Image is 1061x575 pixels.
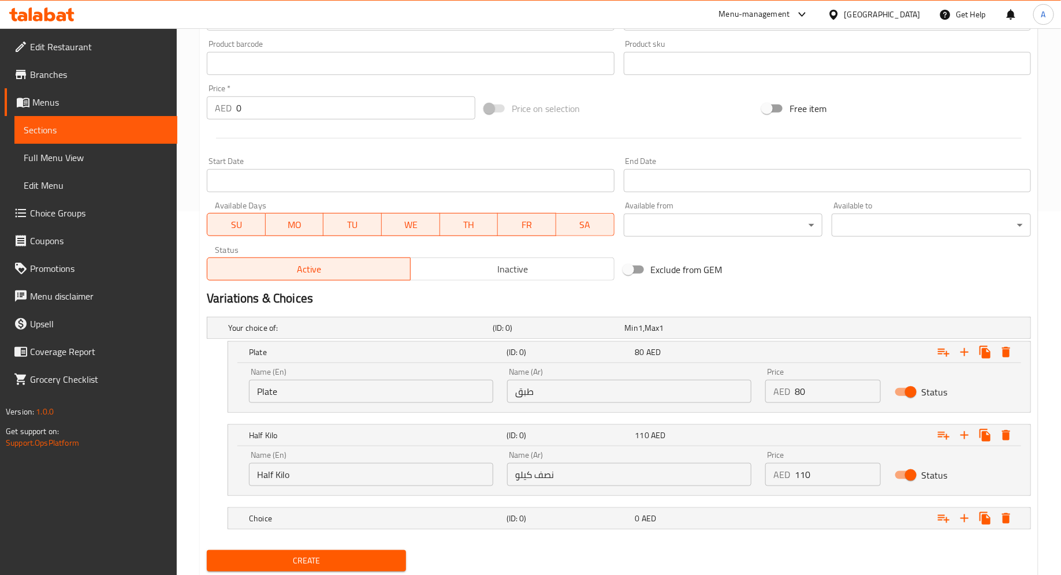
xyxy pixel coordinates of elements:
[561,216,610,233] span: SA
[24,178,168,192] span: Edit Menu
[445,216,494,233] span: TH
[5,227,177,255] a: Coupons
[5,33,177,61] a: Edit Restaurant
[6,435,79,450] a: Support.OpsPlatform
[498,213,556,236] button: FR
[32,95,168,109] span: Menus
[507,463,751,486] input: Enter name Ar
[507,346,631,358] h5: (ID: 0)
[440,213,498,236] button: TH
[14,116,177,144] a: Sections
[975,342,996,363] button: Clone new choice
[660,320,664,335] span: 1
[30,234,168,248] span: Coupons
[933,425,954,446] button: Add choice group
[249,463,493,486] input: Enter name En
[30,345,168,359] span: Coverage Report
[502,216,552,233] span: FR
[212,261,406,278] span: Active
[30,206,168,220] span: Choice Groups
[635,345,645,360] span: 80
[996,342,1017,363] button: Delete Plate
[212,216,261,233] span: SU
[635,511,640,526] span: 0
[24,123,168,137] span: Sections
[236,96,475,120] input: Please enter price
[638,320,643,335] span: 1
[14,144,177,171] a: Full Menu View
[624,214,823,237] div: ​
[30,262,168,275] span: Promotions
[207,213,266,236] button: SU
[996,425,1017,446] button: Delete Half Kilo
[975,508,996,529] button: Clone new choice
[228,322,488,334] h5: Your choice of:
[5,365,177,393] a: Grocery Checklist
[933,342,954,363] button: Add choice group
[651,263,723,277] span: Exclude from GEM
[30,40,168,54] span: Edit Restaurant
[651,428,665,443] span: AED
[996,508,1017,529] button: Delete Choice
[30,289,168,303] span: Menu disclaimer
[207,550,406,572] button: Create
[207,257,411,281] button: Active
[493,322,620,334] h5: (ID: 0)
[266,213,324,236] button: MO
[635,428,649,443] span: 110
[646,345,661,360] span: AED
[975,425,996,446] button: Clone new choice
[1041,8,1046,21] span: A
[5,199,177,227] a: Choice Groups
[410,257,614,281] button: Inactive
[5,282,177,310] a: Menu disclaimer
[556,213,615,236] button: SA
[216,554,397,568] span: Create
[6,404,34,419] span: Version:
[36,404,54,419] span: 1.0.0
[14,171,177,199] a: Edit Menu
[773,468,790,481] p: AED
[642,511,656,526] span: AED
[415,261,609,278] span: Inactive
[323,213,382,236] button: TU
[5,255,177,282] a: Promotions
[507,513,631,524] h5: (ID: 0)
[207,318,1030,338] div: Expand
[228,508,1030,529] div: Expand
[386,216,435,233] span: WE
[624,52,1031,75] input: Please enter product sku
[5,61,177,88] a: Branches
[922,468,948,482] span: Status
[249,430,502,441] h5: Half Kilo
[228,342,1030,363] div: Expand
[645,320,659,335] span: Max
[719,8,790,21] div: Menu-management
[795,463,880,486] input: Please enter price
[249,513,502,524] h5: Choice
[512,102,580,115] span: Price on selection
[773,384,790,398] p: AED
[30,372,168,386] span: Grocery Checklist
[228,425,1030,446] div: Expand
[507,380,751,403] input: Enter name Ar
[382,213,440,236] button: WE
[625,322,753,334] div: ,
[954,508,975,529] button: Add new choice
[249,346,502,358] h5: Plate
[922,385,948,399] span: Status
[24,151,168,165] span: Full Menu View
[5,88,177,116] a: Menus
[6,424,59,439] span: Get support on:
[790,102,827,115] span: Free item
[30,317,168,331] span: Upsell
[5,310,177,338] a: Upsell
[215,101,232,115] p: AED
[625,320,638,335] span: Min
[507,430,631,441] h5: (ID: 0)
[795,380,880,403] input: Please enter price
[328,216,377,233] span: TU
[30,68,168,81] span: Branches
[954,342,975,363] button: Add new choice
[270,216,319,233] span: MO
